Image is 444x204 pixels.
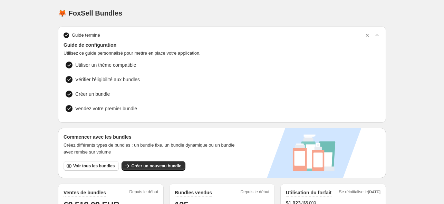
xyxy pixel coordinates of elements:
[286,189,331,196] h2: Utilisation du forfait
[64,133,243,140] h3: Commencer avec les bundles
[368,190,380,194] span: [DATE]
[64,161,119,171] button: Voir tous les bundles
[72,32,100,39] span: Guide terminé
[75,62,136,68] span: Utiliser un thème compatible
[241,189,269,197] span: Depuis le début
[75,91,110,98] span: Créer un bundle
[64,189,106,196] h2: Ventes de bundles
[122,161,185,171] button: Créer un nouveau bundle
[64,41,380,48] span: Guide de configuration
[75,76,140,83] span: Vérifier l'éligibilité aux bundles
[73,163,115,169] span: Voir tous les bundles
[58,9,122,17] h1: 🦊 FoxSell Bundles
[64,50,380,57] span: Utilisez ce guide personnalisé pour mettre en place votre application.
[75,105,215,112] span: Vendez votre premier bundle
[64,142,243,156] span: Créez différents types de bundles : un bundle fixe, un bundle dynamique ou un bundle avec remise ...
[175,189,212,196] h2: Bundles vendus
[129,189,158,197] span: Depuis le début
[339,189,380,197] span: Se réinitialise le
[131,163,181,169] span: Créer un nouveau bundle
